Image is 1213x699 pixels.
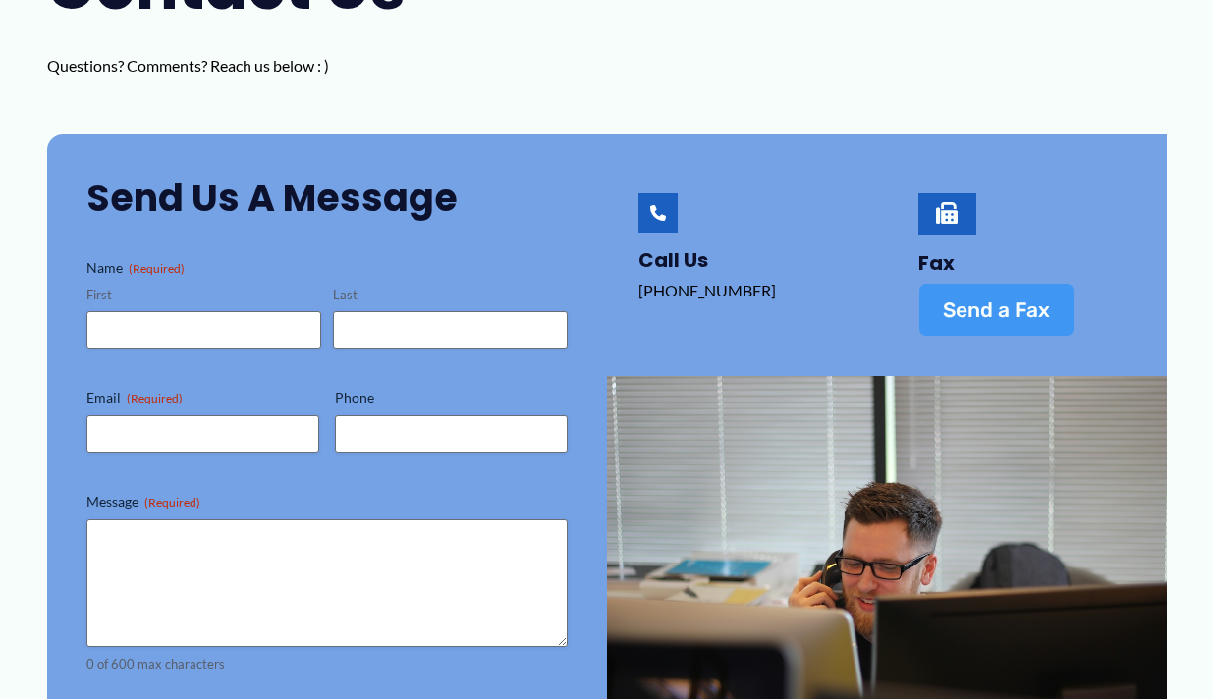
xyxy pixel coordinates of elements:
[144,495,200,510] span: (Required)
[638,276,848,305] p: [PHONE_NUMBER]‬‬
[86,655,568,673] div: 0 of 600 max characters
[943,299,1050,320] span: Send a Fax
[918,283,1075,337] a: Send a Fax
[335,388,568,407] label: Phone
[86,492,568,511] label: Message
[86,286,321,304] label: First
[86,174,568,222] h2: Send Us a Message
[86,388,319,407] label: Email
[918,251,1128,275] h4: Fax
[638,246,708,274] a: Call Us
[638,193,678,233] a: Call Us
[127,391,183,405] span: (Required)
[333,286,568,304] label: Last
[86,258,185,278] legend: Name
[47,51,450,81] p: Questions? Comments? Reach us below : )
[129,261,185,276] span: (Required)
